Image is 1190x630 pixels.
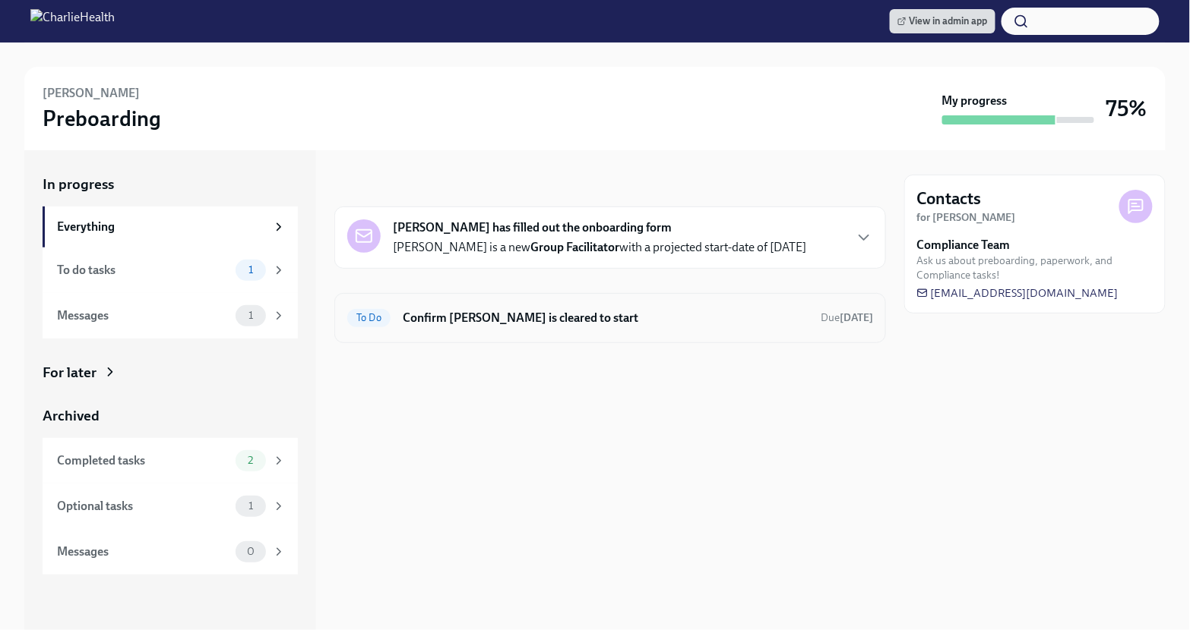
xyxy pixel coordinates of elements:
[43,363,298,383] a: For later
[840,311,873,324] strong: [DATE]
[917,285,1119,301] a: [EMAIL_ADDRESS][DOMAIN_NAME]
[1106,95,1147,122] h3: 75%
[57,543,229,560] div: Messages
[43,105,161,132] h3: Preboarding
[917,211,1016,224] strong: for [PERSON_NAME]
[821,311,873,324] span: Due
[43,363,97,383] div: For later
[530,240,619,254] strong: Group Facilitator
[917,237,1011,254] strong: Compliance Team
[43,438,298,484] a: Completed tasks2
[347,312,391,323] span: To Do
[57,307,229,324] div: Messages
[43,247,298,293] a: To do tasks1
[393,219,672,236] strong: [PERSON_NAME] has filled out the onboarding form
[917,187,982,210] h4: Contacts
[43,206,298,247] a: Everything
[239,455,262,466] span: 2
[239,500,262,512] span: 1
[897,14,988,29] span: View in admin app
[238,546,264,557] span: 0
[942,93,1008,109] strong: My progress
[57,219,266,235] div: Everything
[239,310,262,321] span: 1
[403,310,809,326] h6: Confirm [PERSON_NAME] is cleared to start
[43,175,298,194] a: In progress
[43,529,298,575] a: Messages0
[30,9,115,33] img: CharlieHealth
[43,293,298,339] a: Messages1
[57,262,229,279] div: To do tasks
[43,484,298,529] a: Optional tasks1
[57,498,229,515] div: Optional tasks
[917,254,1153,282] span: Ask us about preboarding, paperwork, and Compliance tasks!
[393,239,806,256] p: [PERSON_NAME] is a new with a projected start-date of [DATE]
[890,9,995,33] a: View in admin app
[43,406,298,426] a: Archived
[347,306,873,330] a: To DoConfirm [PERSON_NAME] is cleared to startDue[DATE]
[821,310,873,325] span: August 24th, 2025 09:00
[57,452,229,469] div: Completed tasks
[239,264,262,276] span: 1
[43,85,140,102] h6: [PERSON_NAME]
[334,175,406,194] div: In progress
